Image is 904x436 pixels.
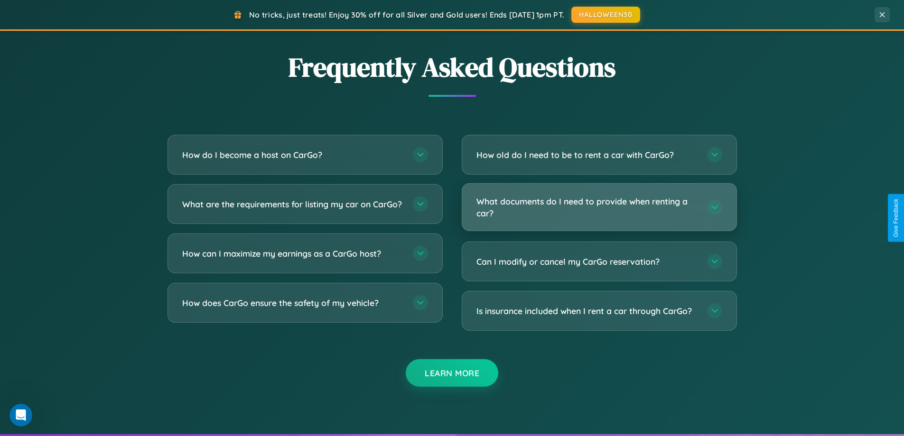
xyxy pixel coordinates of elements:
[182,248,403,260] h3: How can I maximize my earnings as a CarGo host?
[476,195,698,219] h3: What documents do I need to provide when renting a car?
[182,198,403,210] h3: What are the requirements for listing my car on CarGo?
[406,359,498,387] button: Learn More
[182,297,403,309] h3: How does CarGo ensure the safety of my vehicle?
[476,149,698,161] h3: How old do I need to be to rent a car with CarGo?
[249,10,564,19] span: No tricks, just treats! Enjoy 30% off for all Silver and Gold users! Ends [DATE] 1pm PT.
[571,7,640,23] button: HALLOWEEN30
[182,149,403,161] h3: How do I become a host on CarGo?
[168,49,737,85] h2: Frequently Asked Questions
[476,256,698,268] h3: Can I modify or cancel my CarGo reservation?
[893,199,899,237] div: Give Feedback
[476,305,698,317] h3: Is insurance included when I rent a car through CarGo?
[9,404,32,427] iframe: Intercom live chat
